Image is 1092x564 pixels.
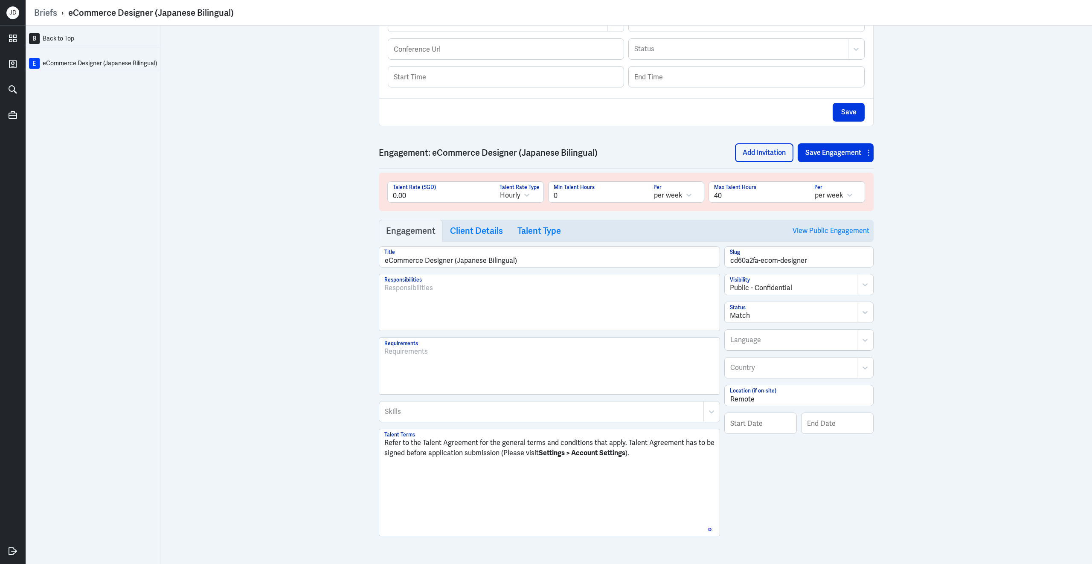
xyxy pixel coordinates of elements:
div: B [29,33,40,44]
input: Slug [725,247,873,267]
div: E [29,58,40,69]
h3: Talent Type [517,226,561,236]
h3: Engagement: eCommerce Designer (Japanese Bilingual) [379,148,735,158]
button: Save Engagement [798,143,864,162]
button: Add Invitation [735,143,793,162]
p: Refer to the Talent Agreement for the general terms and conditions that apply. Talent Agreement h... [384,438,714,458]
div: To enrich screen reader interactions, please activate Accessibility in Grammarly extension settings [384,438,714,534]
input: Start Date [725,413,796,433]
div: J D [6,6,19,19]
input: Title [379,247,720,267]
p: › [57,7,68,18]
button: Save [833,103,865,122]
input: Start Time [388,67,624,87]
div: eCommerce Designer (Japanese Bilingual) [68,7,234,18]
h3: Client Details [450,226,503,236]
input: Location (if on-site) [725,385,873,406]
h3: Engagement [386,226,436,236]
input: Conference Url [388,39,624,59]
input: End Time [629,67,864,87]
a: Briefs [34,7,57,18]
a: BBack to Top [26,30,160,47]
strong: Settings > Account Settings [539,448,625,457]
a: EeCommerce Designer (Japanese Bilingual) [29,58,157,69]
input: Talent Rate (SGD) [388,182,494,202]
input: Min Talent Hours [549,182,649,202]
input: End Date [802,413,873,433]
input: Max Talent Hours [709,182,809,202]
a: View Public Engagement [793,220,869,241]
